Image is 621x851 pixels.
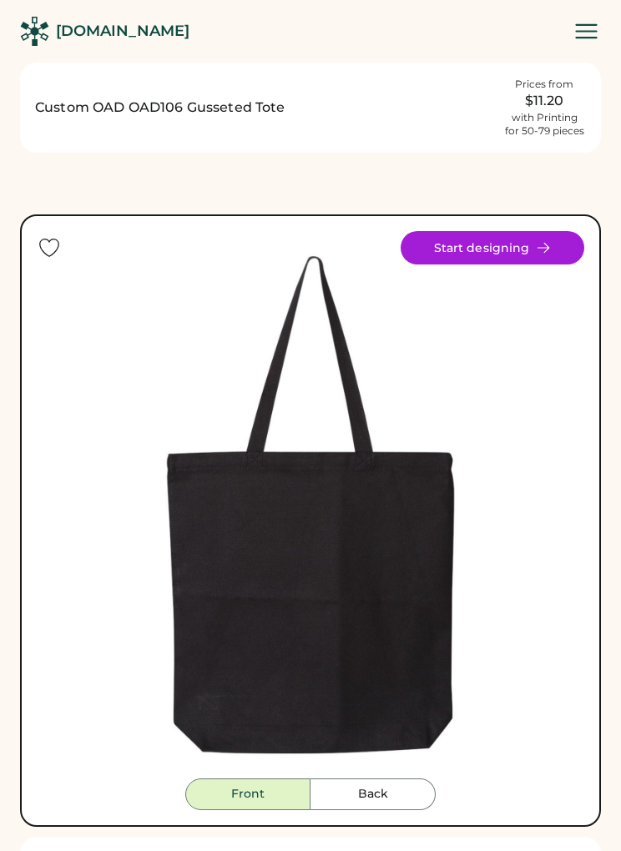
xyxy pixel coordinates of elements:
[20,17,49,46] img: Rendered Logo - Screens
[401,231,584,264] button: Start designing
[56,21,189,42] div: [DOMAIN_NAME]
[185,778,310,810] button: Front
[310,778,436,810] button: Back
[505,111,584,138] div: with Printing for 50-79 pieces
[515,78,573,91] div: Prices from
[37,231,584,778] div: OAD106 Style Image
[35,98,492,118] h1: Custom OAD OAD106 Gusseted Tote
[37,231,584,778] img: OAD106 - Black Front Image
[502,91,586,111] div: $11.20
